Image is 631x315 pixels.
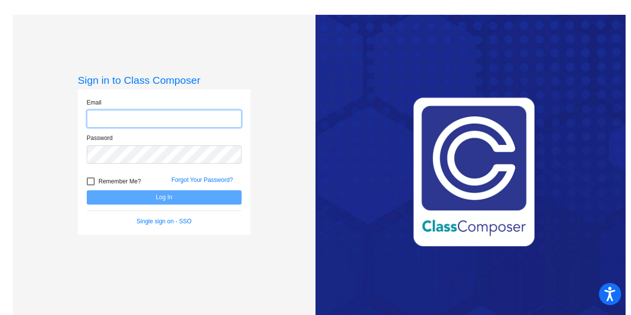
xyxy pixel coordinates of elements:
[87,190,242,205] button: Log In
[87,98,102,107] label: Email
[137,218,191,225] a: Single sign on - SSO
[172,176,233,183] a: Forgot Your Password?
[87,134,113,142] label: Password
[78,74,250,86] h3: Sign in to Class Composer
[99,175,141,187] span: Remember Me?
